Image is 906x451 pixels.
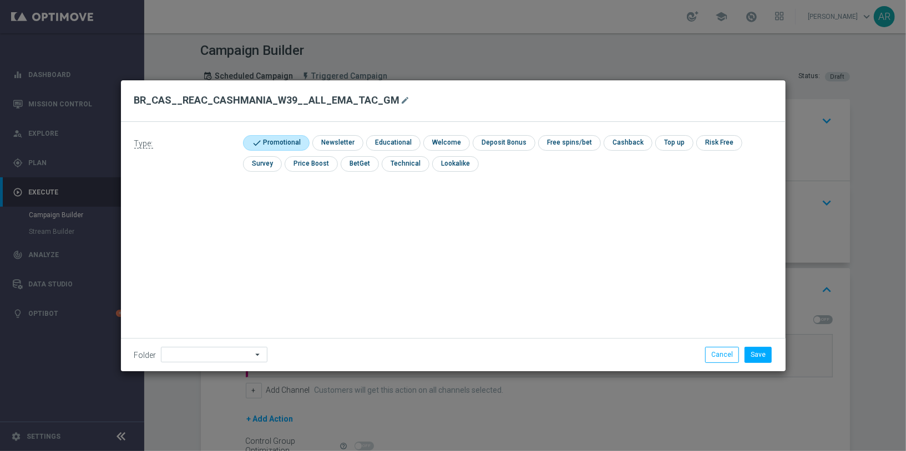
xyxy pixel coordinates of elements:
[745,347,772,362] button: Save
[134,351,156,360] label: Folder
[134,139,153,148] span: Type:
[401,96,410,105] i: mode_edit
[253,347,264,362] i: arrow_drop_down
[705,347,739,362] button: Cancel
[134,94,400,107] h2: BR_CAS__REAC_CASHMANIA_W39__ALL_EMA_TAC_GM
[400,94,414,107] button: mode_edit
